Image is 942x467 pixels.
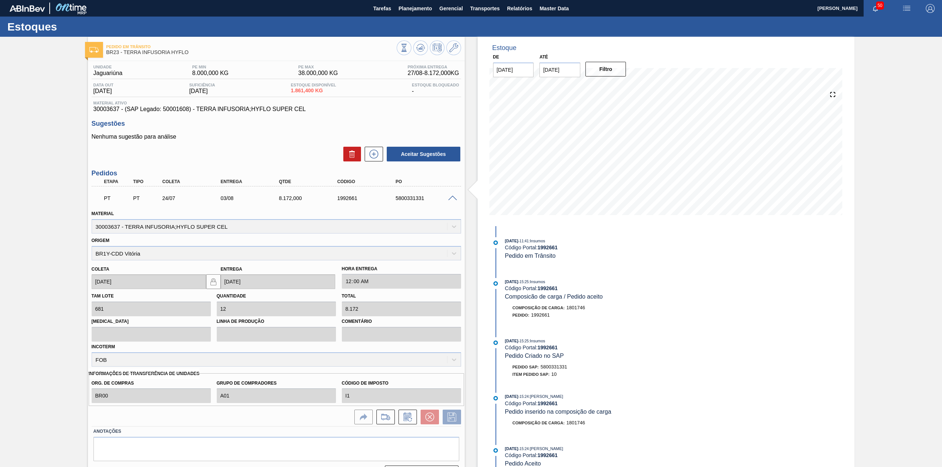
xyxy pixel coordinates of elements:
label: Informações de Transferência de Unidades [89,368,200,379]
span: [DATE] [93,88,114,95]
span: 1801746 [566,420,585,425]
span: Jaguariúna [93,70,123,76]
span: Estoque Bloqueado [412,83,459,87]
strong: 1992661 [538,245,558,250]
button: Ir ao Master Data / Geral [446,40,461,55]
div: Excluir Sugestões [340,147,361,161]
span: Estoque Disponível [291,83,336,87]
label: Coleta [92,267,109,272]
label: Linha de Produção [217,316,336,327]
div: Etapa [102,179,134,184]
span: 1801746 [566,305,585,310]
span: : Insumos [529,339,545,343]
button: Atualizar Gráfico [413,40,428,55]
span: - 15:24 [518,395,529,399]
button: locked [206,274,221,289]
h1: Estoques [7,22,138,31]
strong: 1992661 [538,452,558,458]
span: - 15:25 [518,280,529,284]
label: Grupo de Compradores [217,378,336,389]
span: Item pedido SAP: [513,372,550,377]
img: atual [493,396,498,400]
label: Quantidade [217,293,246,299]
span: Pedido em Trânsito [106,44,397,49]
div: Estoque [492,44,517,52]
div: Entrega [219,179,285,184]
span: Composicão de carga / Pedido aceito [505,293,603,300]
span: Gerencial [439,4,463,13]
label: Tam lote [92,293,114,299]
span: Data out [93,83,114,87]
div: Salvar Pedido [439,410,461,424]
p: Nenhuma sugestão para análise [92,133,461,140]
span: Pedido inserido na composição de carga [505,409,611,415]
div: 8.172,000 [277,195,344,201]
label: [MEDICAL_DATA] [92,316,211,327]
span: Relatórios [507,4,532,13]
span: Composição de Carga : [513,306,565,310]
img: atual [493,281,498,286]
input: dd/mm/yyyy [92,274,206,289]
label: Hora Entrega [342,264,461,274]
span: Master Data [539,4,569,13]
div: Ir para a Origem [351,410,373,424]
div: Nova sugestão [361,147,383,161]
img: atual [493,240,498,245]
label: Material [92,211,114,216]
span: Suficiência [189,83,215,87]
span: - 15:25 [518,339,529,343]
div: 24/07/2025 [160,195,227,201]
div: Qtde [277,179,344,184]
button: Notificações [864,3,887,14]
img: Ícone [89,47,99,53]
span: Pedido Aceito [505,460,541,467]
input: dd/mm/yyyy [221,274,335,289]
span: : Insumos [529,279,545,284]
div: Tipo [131,179,163,184]
input: dd/mm/yyyy [539,63,580,77]
span: Pedido Criado no SAP [505,353,564,359]
div: Cancelar pedido [417,410,439,424]
label: Código de Imposto [342,378,461,389]
span: - 15:24 [518,447,529,451]
span: Material ativo [93,101,459,105]
span: Transportes [470,4,500,13]
button: Programar Estoque [430,40,445,55]
span: [DATE] [189,88,215,95]
span: 1992661 [531,312,550,318]
span: 30003637 - (SAP Legado: 50001608) - TERRA INFUSORIA;HYFLO SUPER CEL [93,106,459,113]
label: Org. de Compras [92,378,211,389]
span: Próxima Entrega [408,65,459,69]
span: 27/08 - 8.172,000 KG [408,70,459,76]
div: 1992661 [335,195,402,201]
button: Visão Geral dos Estoques [397,40,411,55]
span: : [PERSON_NAME] [529,446,563,451]
strong: 1992661 [538,285,558,291]
div: - [410,83,461,95]
span: : Insumos [529,239,545,243]
img: locked [209,277,218,286]
span: 5800331331 [541,364,567,370]
span: [DATE] [505,239,518,243]
strong: 1992661 [538,400,558,406]
div: Código Portal: [505,245,680,250]
label: Total [342,293,356,299]
div: Código [335,179,402,184]
label: Comentário [342,316,461,327]
span: 50 [876,1,884,10]
strong: 1992661 [538,345,558,350]
div: Coleta [160,179,227,184]
label: Entrega [221,267,242,272]
span: 1.861,400 KG [291,88,336,93]
div: Código Portal: [505,345,680,350]
img: atual [493,448,498,453]
button: Filtro [585,62,626,76]
span: 8.000,000 KG [192,70,229,76]
span: Tarefas [373,4,391,13]
span: 10 [551,371,556,377]
div: Aceitar Sugestões [383,146,461,162]
label: Até [539,54,548,60]
span: Pedido SAP: [513,365,539,369]
span: [DATE] [505,339,518,343]
h3: Pedidos [92,170,461,177]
